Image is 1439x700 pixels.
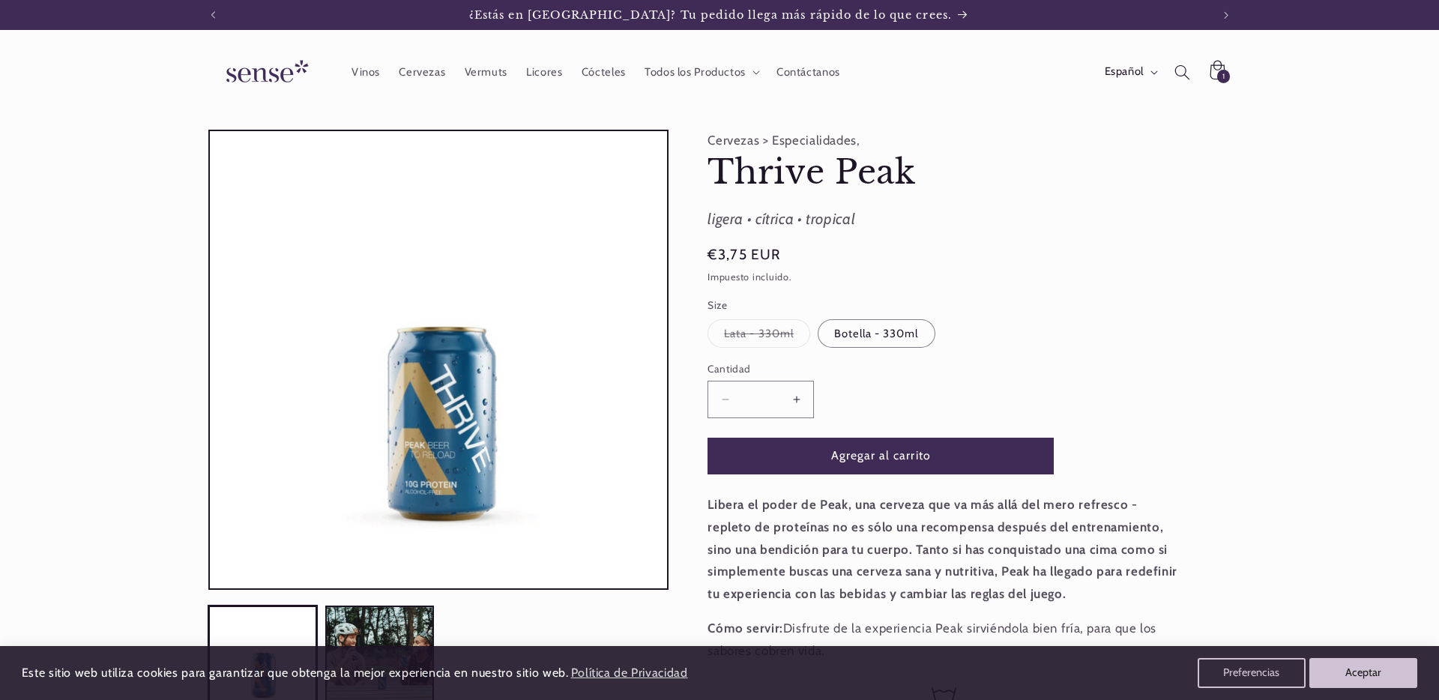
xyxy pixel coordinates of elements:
a: Política de Privacidad (opens in a new tab) [568,660,690,687]
label: Botella - 330ml [818,319,935,348]
a: Licores [517,55,573,88]
button: Aceptar [1309,658,1417,688]
p: Disfrute de la experiencia Peak sirviéndola bien fría, para que los sabores cobren vida. [708,618,1180,662]
a: Vinos [342,55,389,88]
a: Cócteles [572,55,635,88]
summary: Búsqueda [1165,55,1199,89]
span: Contáctanos [776,65,840,79]
a: Sense [202,45,327,100]
a: Contáctanos [767,55,849,88]
a: Vermuts [455,55,517,88]
div: Impuesto incluido. [708,270,1180,286]
div: ligera • cítrica • tropical [708,206,1180,233]
span: Este sitio web utiliza cookies para garantizar que obtenga la mejor experiencia en nuestro sitio ... [22,666,569,680]
span: 1 [1222,70,1225,83]
h1: Thrive Peak [708,151,1180,194]
button: Preferencias [1198,658,1306,688]
button: Español [1095,57,1165,87]
span: ¿Estás en [GEOGRAPHIC_DATA]? Tu pedido llega más rápido de lo que crees. [469,8,952,22]
button: Agregar al carrito [708,438,1054,474]
legend: Size [708,298,728,313]
span: €3,75 EUR [708,244,780,265]
strong: Cómo servir: [708,621,783,636]
span: Cócteles [582,65,626,79]
span: Todos los Productos [645,65,746,79]
strong: Libera el poder de Peak, una cerveza que va más allá del mero refresco - repleto de proteínas no ... [708,497,1177,600]
a: Cervezas [390,55,455,88]
label: Lata - 330ml [708,319,810,348]
img: Sense [208,51,321,94]
label: Cantidad [708,361,1054,376]
span: Licores [526,65,562,79]
summary: Todos los Productos [635,55,767,88]
span: Cervezas [399,65,445,79]
span: Vinos [352,65,380,79]
span: Vermuts [465,65,507,79]
span: Español [1105,64,1144,80]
